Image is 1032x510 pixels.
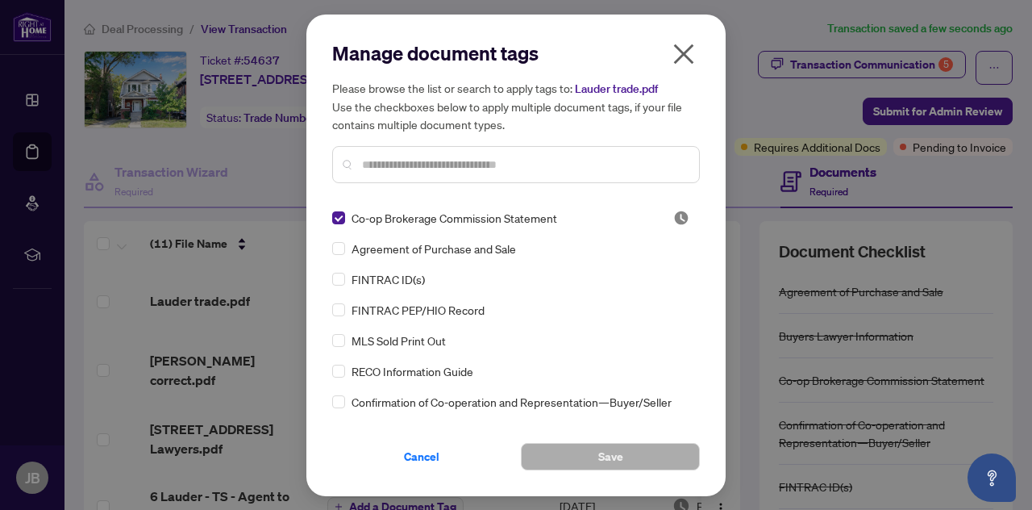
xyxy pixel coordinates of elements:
span: RECO Information Guide [352,362,473,380]
span: Pending Review [673,210,689,226]
span: Confirmation of Co-operation and Representation—Buyer/Seller [352,393,672,411]
button: Save [521,443,700,470]
span: FINTRAC ID(s) [352,270,425,288]
h2: Manage document tags [332,40,700,66]
span: close [671,41,697,67]
span: Agreement of Purchase and Sale [352,240,516,257]
button: Cancel [332,443,511,470]
img: status [673,210,689,226]
span: Lauder trade.pdf [575,82,658,96]
button: Open asap [967,454,1016,502]
span: MLS Sold Print Out [352,332,446,349]
span: Cancel [404,444,439,470]
span: Co-op Brokerage Commission Statement [352,209,557,227]
h5: Please browse the list or search to apply tags to: Use the checkboxes below to apply multiple doc... [332,79,700,133]
span: FINTRAC PEP/HIO Record [352,301,485,319]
